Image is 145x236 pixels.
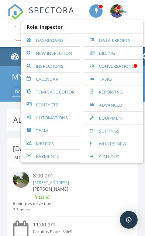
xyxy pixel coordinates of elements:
a: Automations [25,111,76,124]
a: Template Editor [25,85,76,98]
span: SPECTORA [29,4,75,15]
a: Payments [25,150,76,162]
span: Role: Inspector [25,20,139,34]
a: Dashboard [8,50,22,64]
div: 6 minutes drive time [13,201,52,207]
a: 8:00 am [STREET_ADDRESS] [PERSON_NAME] 6 minutes drive time 2.3 miles [13,172,132,213]
a: Tasks [88,73,139,85]
div: Open Intercom Messenger [120,211,138,229]
a: Sign Out [88,150,139,163]
a: Calendar [25,73,76,85]
div: Dashboards [15,89,44,94]
a: Settings [88,124,139,137]
img: streetview [13,172,29,188]
input: Search everything... [15,26,115,40]
button: Dashboards [12,87,48,96]
a: Inspections [25,60,76,72]
button: All Inspectors [13,153,53,162]
a: Team [25,124,76,137]
div: Carnitas Plates Sale!! [33,229,122,235]
a: Equipment [88,112,139,124]
a: Conversations [88,60,139,72]
div: 11:00 am [33,221,122,229]
a: My Dashboard [12,71,82,82]
div: All Inspectors [14,155,52,159]
span: [PERSON_NAME] [33,186,68,192]
img: The Best Home Inspection Software - Spectora [7,4,24,20]
a: Data Exports [88,34,139,46]
a: New Inspection [25,47,76,59]
a: Reporting [88,85,139,98]
a: Contacts [25,98,76,111]
div: 8:00 am [33,172,122,180]
a: SPECTORA [7,11,75,25]
a: Advanced [88,98,139,111]
div: 2.3 miles [13,207,52,213]
img: favorite_1.jpg [110,4,124,18]
a: What's New [88,137,139,150]
a: Metrics [25,137,76,149]
a: Billing [88,47,139,59]
div: Alerts [13,115,121,125]
a: [STREET_ADDRESS] [33,180,69,185]
a: Dashboard [25,34,76,46]
span: [DATE] [13,144,34,153]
